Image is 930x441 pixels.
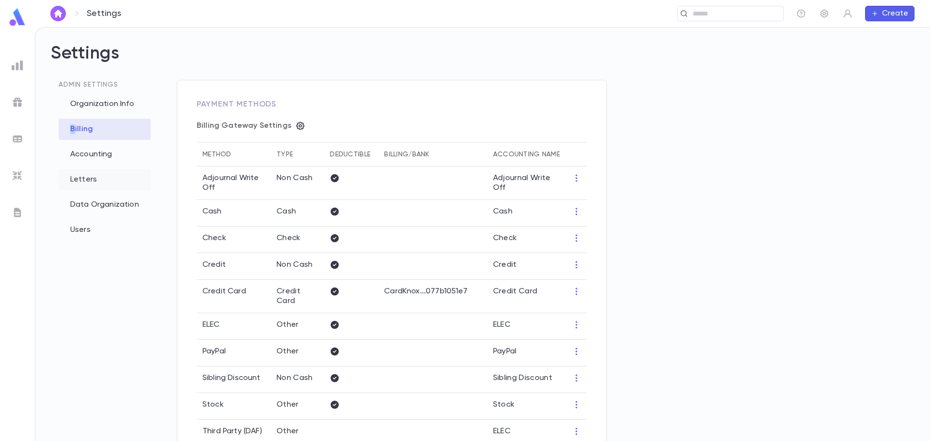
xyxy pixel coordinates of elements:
p: Adjournal Write Off [202,173,265,193]
td: Credit [487,253,566,280]
td: Sibling Discount [487,366,566,393]
img: logo [8,8,27,27]
span: Admin Settings [59,81,118,88]
p: Check [202,233,226,243]
td: PayPal [487,340,566,366]
p: Credit [202,260,226,270]
th: Billing/Bank [378,143,487,167]
td: Non Cash [271,253,324,280]
button: Create [865,6,914,21]
td: Non Cash [271,366,324,393]
td: Stock [487,393,566,420]
td: Other [271,393,324,420]
td: Other [271,313,324,340]
div: Billing [59,119,151,140]
div: Data Organization [59,194,151,215]
th: Method [197,143,271,167]
p: Sibling Discount [202,373,261,383]
p: Third Party (DAF) [202,426,262,436]
div: Accounting [59,144,151,165]
div: Organization Info [59,93,151,115]
p: Cash [202,207,222,216]
p: PayPal [202,347,226,356]
div: Users [59,219,151,241]
img: reports_grey.c525e4749d1bce6a11f5fe2a8de1b229.svg [12,60,23,71]
p: Credit Card [202,287,246,296]
img: imports_grey.530a8a0e642e233f2baf0ef88e8c9fcb.svg [12,170,23,182]
p: ELEC [202,320,220,330]
td: Other [271,340,324,366]
h2: Settings [51,43,914,80]
td: Credit Card [271,280,324,313]
td: Cash [487,200,566,227]
img: home_white.a664292cf8c1dea59945f0da9f25487c.svg [52,10,64,17]
th: Deductible [324,143,378,167]
p: CardKnox ... 077b1051e7 [384,287,481,296]
th: Accounting Name [487,143,566,167]
td: ELEC [487,313,566,340]
p: Stock [202,400,224,410]
td: Cash [271,200,324,227]
span: Payment Methods [197,101,276,108]
img: letters_grey.7941b92b52307dd3b8a917253454ce1c.svg [12,207,23,218]
td: Credit Card [487,280,566,313]
td: Check [487,227,566,253]
td: Adjournal Write Off [487,167,566,200]
td: Non Cash [271,167,324,200]
div: Letters [59,169,151,190]
img: campaigns_grey.99e729a5f7ee94e3726e6486bddda8f1.svg [12,96,23,108]
img: batches_grey.339ca447c9d9533ef1741baa751efc33.svg [12,133,23,145]
th: Type [271,143,324,167]
p: Settings [87,8,121,19]
td: Check [271,227,324,253]
p: Billing Gateway Settings [197,121,292,131]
